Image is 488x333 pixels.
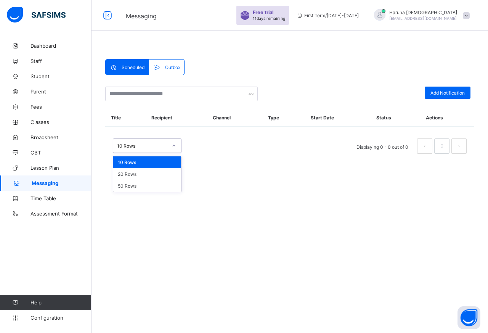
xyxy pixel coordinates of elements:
[32,180,91,186] span: Messaging
[434,138,449,154] li: 0
[105,109,146,127] th: Title
[165,64,180,70] span: Outbox
[420,109,474,127] th: Actions
[262,109,305,127] th: Type
[30,150,91,156] span: CBT
[113,180,181,192] div: 50 Rows
[30,165,91,171] span: Lesson Plan
[30,195,91,201] span: Time Table
[438,141,445,151] a: 0
[126,12,157,20] span: Messaging
[30,104,91,110] span: Fees
[30,73,91,79] span: Student
[297,13,359,18] span: session/term information
[253,16,285,21] span: 11 days remaining
[430,90,465,96] span: Add Notification
[30,134,91,140] span: Broadsheet
[389,10,457,15] span: Haruna [DEMOGRAPHIC_DATA]
[30,299,91,306] span: Help
[207,109,263,127] th: Channel
[451,138,467,154] li: 下一页
[371,109,420,127] th: Status
[30,315,91,321] span: Configuration
[451,138,467,154] button: next page
[113,156,181,168] div: 10 Rows
[30,211,91,217] span: Assessment Format
[30,58,91,64] span: Staff
[351,138,414,154] li: Displaying 0 - 0 out of 0
[366,9,474,22] div: Haruna Musa
[417,138,432,154] button: prev page
[7,7,66,23] img: safsims
[253,10,281,15] span: Free trial
[305,109,371,127] th: Start Date
[389,16,457,21] span: [EMAIL_ADDRESS][DOMAIN_NAME]
[117,143,167,149] div: 10 Rows
[240,11,250,20] img: sticker-purple.71386a28dfed39d6af7621340158ba97.svg
[30,119,91,125] span: Classes
[417,138,432,154] li: 上一页
[146,109,207,127] th: Recipient
[457,306,480,329] button: Open asap
[122,64,144,70] span: Scheduled
[30,88,91,95] span: Parent
[113,168,181,180] div: 20 Rows
[30,43,91,49] span: Dashboard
